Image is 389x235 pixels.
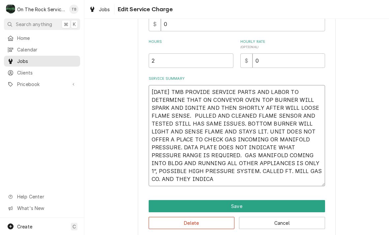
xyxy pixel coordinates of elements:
[149,217,235,229] button: Delete
[17,224,32,229] span: Create
[17,81,67,88] span: Pricebook
[240,39,325,68] div: [object Object]
[99,6,110,13] span: Jobs
[149,200,325,212] button: Save
[17,6,66,13] div: On The Rock Services
[73,223,76,230] span: C
[17,46,77,53] span: Calendar
[4,18,80,30] button: Search anything⌘K
[149,85,325,186] textarea: [DATE] TMB PROVIDE SERVICE PARTS AND LABOR TO DETERMINE THAT ON CONVEYOR OVEN TOP BURNER WILL SPA...
[149,200,325,229] div: Button Group
[6,5,15,14] div: On The Rock Services's Avatar
[149,39,233,68] div: [object Object]
[17,205,76,212] span: What's New
[16,21,52,28] span: Search anything
[17,69,77,76] span: Clients
[4,67,80,78] a: Clients
[4,56,80,67] a: Jobs
[4,191,80,202] a: Go to Help Center
[149,212,325,229] div: Button Group Row
[149,76,325,81] label: Service Summary
[240,45,259,49] span: ( optional )
[240,39,325,50] label: Hourly Rate
[6,5,15,14] div: O
[149,17,161,31] div: $
[17,193,76,200] span: Help Center
[149,8,325,31] div: Hourly Cost
[240,53,253,68] div: $
[86,4,113,15] a: Jobs
[149,76,325,186] div: Service Summary
[73,21,76,28] span: K
[149,200,325,212] div: Button Group Row
[4,79,80,90] a: Go to Pricebook
[4,33,80,44] a: Home
[64,21,68,28] span: ⌘
[4,44,80,55] a: Calendar
[17,35,77,42] span: Home
[69,5,78,14] div: TB
[69,5,78,14] div: Todd Brady's Avatar
[17,58,77,65] span: Jobs
[4,203,80,214] a: Go to What's New
[116,5,173,14] span: Edit Service Charge
[149,39,233,50] label: Hours
[239,217,325,229] button: Cancel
